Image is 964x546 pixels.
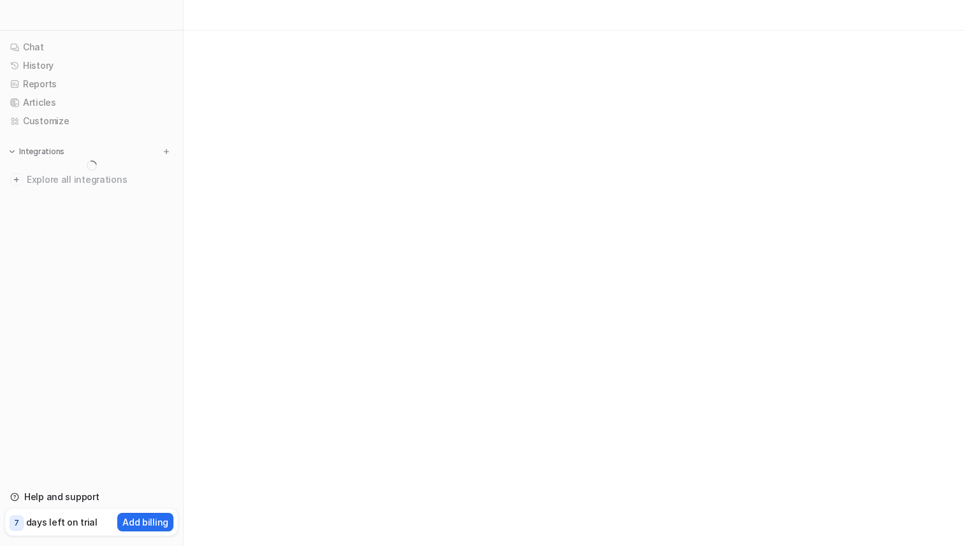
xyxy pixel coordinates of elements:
a: Customize [5,112,178,130]
span: Explore all integrations [27,169,173,190]
button: Add billing [117,513,173,531]
a: Help and support [5,488,178,506]
p: Add billing [122,515,168,529]
p: 7 [14,517,19,529]
a: Reports [5,75,178,93]
a: Articles [5,94,178,111]
button: Integrations [5,145,68,158]
a: History [5,57,178,75]
a: Explore all integrations [5,171,178,189]
a: Chat [5,38,178,56]
img: explore all integrations [10,173,23,186]
p: Integrations [19,147,64,157]
img: menu_add.svg [162,147,171,156]
img: expand menu [8,147,17,156]
p: days left on trial [26,515,98,529]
